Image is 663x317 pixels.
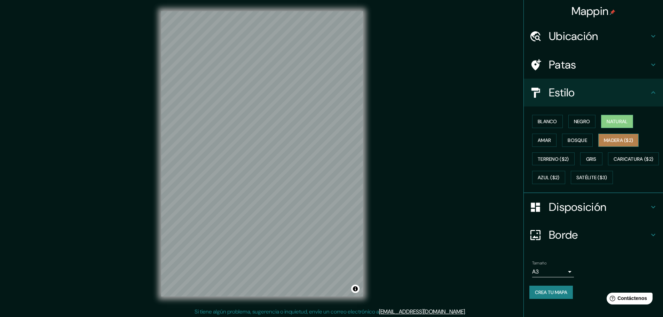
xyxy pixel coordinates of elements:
font: . [466,308,467,315]
button: Madera ($2) [598,134,639,147]
font: . [467,308,468,315]
font: Caricatura ($2) [614,156,654,162]
font: Si tiene algún problema, sugerencia o inquietud, envíe un correo electrónico a [195,308,379,315]
button: Activar o desactivar atribución [351,285,360,293]
font: Satélite ($3) [576,175,607,181]
div: Patas [524,51,663,79]
font: Patas [549,57,576,72]
font: Tamaño [532,260,546,266]
button: Natural [601,115,633,128]
div: Disposición [524,193,663,221]
button: Bosque [562,134,593,147]
font: Terreno ($2) [538,156,569,162]
font: Mappin [571,4,609,18]
button: Amar [532,134,557,147]
div: Borde [524,221,663,249]
font: Blanco [538,118,557,125]
button: Azul ($2) [532,171,565,184]
button: Terreno ($2) [532,152,575,166]
div: Estilo [524,79,663,106]
canvas: Mapa [161,11,363,296]
button: Gris [580,152,602,166]
iframe: Lanzador de widgets de ayuda [601,290,655,309]
font: Ubicación [549,29,598,43]
img: pin-icon.png [610,9,615,15]
font: Disposición [549,200,606,214]
font: . [465,308,466,315]
div: Ubicación [524,22,663,50]
button: Crea tu mapa [529,286,573,299]
button: Satélite ($3) [571,171,613,184]
font: Estilo [549,85,575,100]
div: A3 [532,266,574,277]
font: Negro [574,118,590,125]
button: Blanco [532,115,563,128]
font: Azul ($2) [538,175,560,181]
font: Natural [607,118,628,125]
font: Crea tu mapa [535,289,567,295]
button: Caricatura ($2) [608,152,659,166]
font: Bosque [568,137,587,143]
font: Gris [586,156,597,162]
font: Amar [538,137,551,143]
font: Borde [549,228,578,242]
button: Negro [568,115,596,128]
font: A3 [532,268,539,275]
a: [EMAIL_ADDRESS][DOMAIN_NAME] [379,308,465,315]
font: Madera ($2) [604,137,633,143]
